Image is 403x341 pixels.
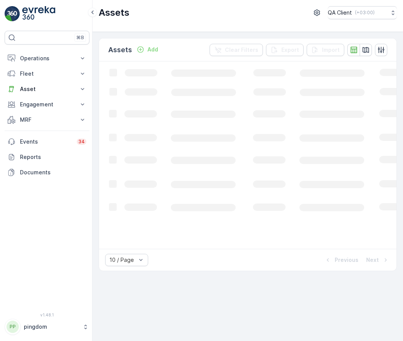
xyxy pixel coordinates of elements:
[20,116,74,124] p: MRF
[266,44,304,56] button: Export
[7,321,19,333] div: PP
[24,323,79,331] p: pingdom
[281,46,299,54] p: Export
[108,45,132,55] p: Assets
[5,97,89,112] button: Engagement
[22,6,55,22] img: logo_light-DOdMpM7g.png
[225,46,258,54] p: Clear Filters
[5,6,20,22] img: logo
[328,9,352,17] p: QA Client
[5,66,89,81] button: Fleet
[5,165,89,180] a: Documents
[366,256,379,264] p: Next
[99,7,129,19] p: Assets
[20,55,74,62] p: Operations
[20,153,86,161] p: Reports
[335,256,358,264] p: Previous
[328,6,397,19] button: QA Client(+03:00)
[307,44,344,56] button: Import
[20,169,86,176] p: Documents
[147,46,158,53] p: Add
[20,138,72,146] p: Events
[5,51,89,66] button: Operations
[5,112,89,127] button: MRF
[20,85,74,93] p: Asset
[5,134,89,149] a: Events34
[78,139,85,145] p: 34
[5,313,89,317] span: v 1.48.1
[20,101,74,108] p: Engagement
[5,319,89,335] button: PPpingdom
[365,255,390,265] button: Next
[134,45,161,54] button: Add
[20,70,74,78] p: Fleet
[76,35,84,41] p: ⌘B
[5,149,89,165] a: Reports
[323,255,359,265] button: Previous
[210,44,263,56] button: Clear Filters
[322,46,340,54] p: Import
[5,81,89,97] button: Asset
[355,10,375,16] p: ( +03:00 )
